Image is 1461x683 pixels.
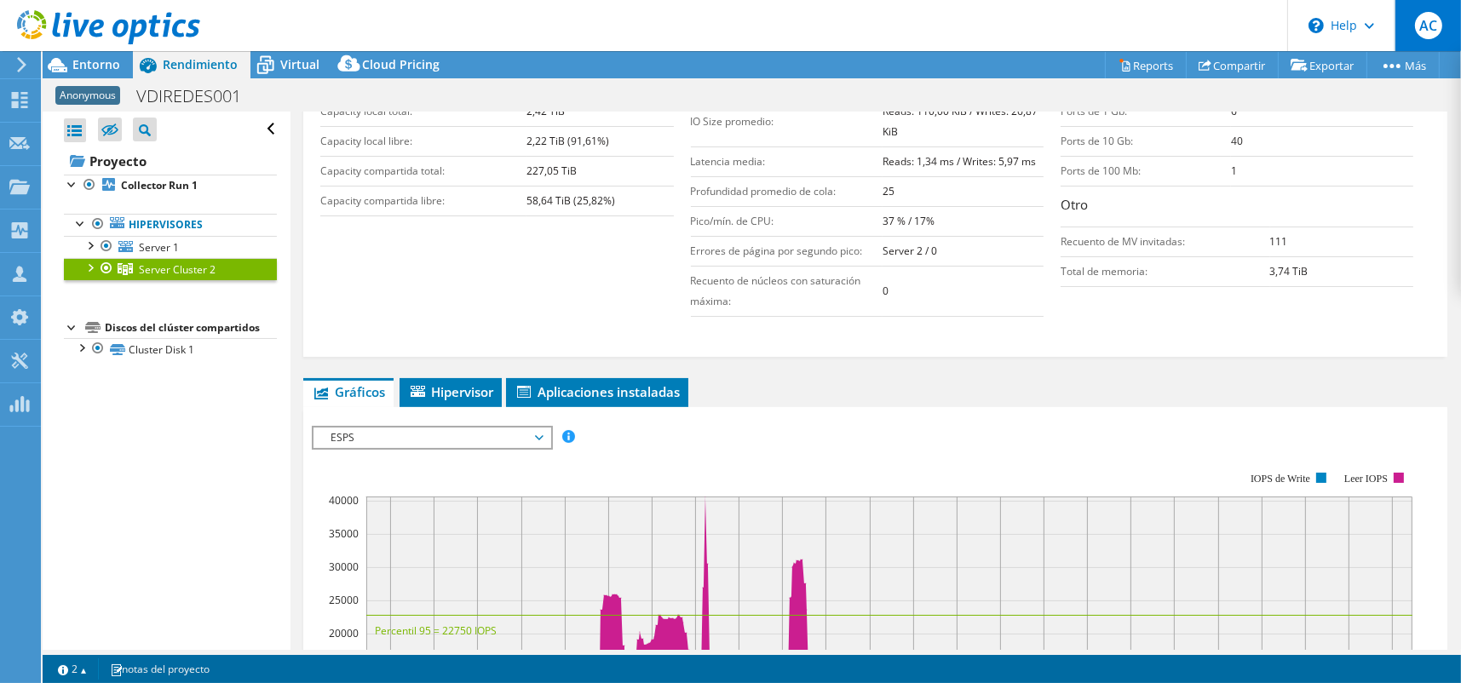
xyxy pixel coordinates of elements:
[515,383,680,400] span: Aplicaciones instaladas
[320,186,526,215] td: Capacity compartida libre:
[46,658,99,680] a: 2
[329,593,359,607] text: 25000
[105,318,277,338] div: Discos del clúster compartidos
[1061,195,1413,218] h3: Otro
[691,176,883,206] td: Profundidad promedio de cola:
[1061,126,1232,156] td: Ports de 10 Gb:
[362,56,440,72] span: Cloud Pricing
[1231,104,1237,118] b: 6
[163,56,238,72] span: Rendimiento
[691,206,883,236] td: Pico/mín. de CPU:
[64,147,277,175] a: Proyecto
[320,96,526,126] td: Capacity local total:
[139,262,216,277] span: Server Cluster 2
[64,214,277,236] a: Hipervisores
[1061,96,1232,126] td: Ports de 1 Gb:
[320,156,526,186] td: Capacity compartida total:
[375,623,497,638] text: Percentil 95 = 22750 IOPS
[72,56,120,72] span: Entorno
[1415,12,1442,39] span: AC
[329,560,359,574] text: 30000
[280,56,319,72] span: Virtual
[883,154,1036,169] b: Reads: 1,34 ms / Writes: 5,97 ms
[691,146,883,176] td: Latencia media:
[526,193,615,208] b: 58,64 TiB (25,82%)
[64,236,277,258] a: Server 1
[1105,52,1187,78] a: Reports
[1270,234,1288,249] b: 111
[691,236,883,266] td: Errores de página por segundo pico:
[1251,473,1310,485] text: IOPS de Write
[1231,134,1243,148] b: 40
[129,87,267,106] h1: VDIREDES001
[691,266,883,316] td: Recuento de núcleos con saturación máxima:
[526,104,565,118] b: 2,42 TiB
[121,178,198,192] b: Collector Run 1
[1061,156,1232,186] td: Ports de 100 Mb:
[1270,264,1309,278] b: 3,74 TiB
[883,214,935,228] b: 37 % / 17%
[64,175,277,197] a: Collector Run 1
[64,338,277,360] a: Cluster Disk 1
[329,493,359,508] text: 40000
[408,383,493,400] span: Hipervisor
[883,244,937,258] b: Server 2 / 0
[98,658,221,680] a: notas del proyecto
[526,164,577,178] b: 227,05 TiB
[526,134,609,148] b: 2,22 TiB (91,61%)
[329,526,359,541] text: 35000
[64,258,277,280] a: Server Cluster 2
[1186,52,1279,78] a: Compartir
[1278,52,1367,78] a: Exportar
[1344,473,1388,485] text: Leer IOPS
[691,96,883,146] td: IO Size promedio:
[139,240,179,255] span: Server 1
[883,284,889,298] b: 0
[312,383,385,400] span: Gráficos
[329,626,359,640] text: 20000
[1061,256,1270,286] td: Total de memoria:
[1309,18,1324,33] svg: \n
[1061,227,1270,256] td: Recuento de MV invitadas:
[322,428,541,448] span: ESPS
[1231,164,1237,178] b: 1
[55,86,120,105] span: Anonymous
[883,104,1038,139] b: Reads: 110,00 KiB / Writes: 26,87 KiB
[320,126,526,156] td: Capacity local libre:
[883,184,894,198] b: 25
[1366,52,1440,78] a: Más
